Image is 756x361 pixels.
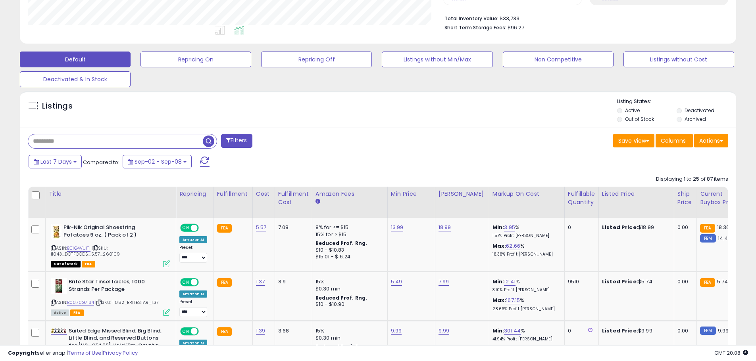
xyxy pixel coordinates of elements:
[256,223,267,231] a: 5.57
[315,198,320,205] small: Amazon Fees.
[685,116,706,122] label: Archived
[439,223,451,231] a: 18.99
[217,278,232,287] small: FBA
[700,278,715,287] small: FBA
[602,223,638,231] b: Listed Price:
[256,327,265,335] a: 1.39
[217,190,249,198] div: Fulfillment
[677,224,691,231] div: 0.00
[278,278,306,285] div: 3.9
[315,240,367,246] b: Reduced Prof. Rng.
[391,223,404,231] a: 13.99
[391,278,402,286] a: 5.49
[51,224,170,266] div: ASIN:
[217,327,232,336] small: FBA
[256,190,271,198] div: Cost
[439,278,449,286] a: 7.99
[181,225,191,231] span: ON
[256,278,265,286] a: 1.37
[444,15,498,22] b: Total Inventory Value:
[181,279,191,286] span: ON
[568,278,592,285] div: 9510
[492,224,558,239] div: %
[51,309,69,316] span: All listings currently available for purchase on Amazon
[315,231,381,238] div: 15% for > $15
[444,13,722,23] li: $33,733
[217,224,232,233] small: FBA
[439,327,450,335] a: 9.99
[568,224,592,231] div: 0
[492,306,558,312] p: 28.66% Profit [PERSON_NAME]
[315,190,384,198] div: Amazon Fees
[492,287,558,293] p: 3.10% Profit [PERSON_NAME]
[51,278,170,315] div: ASIN:
[492,327,504,334] b: Min:
[656,134,693,147] button: Columns
[508,24,524,31] span: $96.27
[700,224,715,233] small: FBA
[492,252,558,257] p: 18.38% Profit [PERSON_NAME]
[278,190,309,206] div: Fulfillment Cost
[315,327,381,334] div: 15%
[8,350,138,357] div: seller snap | |
[391,190,432,198] div: Min Price
[694,134,728,147] button: Actions
[68,349,102,357] a: Terms of Use
[221,134,252,148] button: Filters
[492,327,558,342] div: %
[602,327,668,334] div: $9.99
[198,328,210,334] span: OFF
[625,116,654,122] label: Out of Stock
[444,24,506,31] b: Short Term Storage Fees:
[492,223,504,231] b: Min:
[51,278,67,294] img: 41k7S3N0LWL._SL40_.jpg
[198,279,210,286] span: OFF
[20,71,131,87] button: Deactivated & In Stock
[123,155,192,168] button: Sep-02 - Sep-08
[20,52,131,67] button: Default
[492,296,506,304] b: Max:
[51,328,67,334] img: 31sJ5qz7uEL._SL40_.jpg
[504,223,515,231] a: 3.95
[95,299,159,306] span: | SKU: 11082_BRITESTAR_1.37
[315,301,381,308] div: $10 - $10.90
[179,245,208,263] div: Preset:
[492,336,558,342] p: 41.94% Profit [PERSON_NAME]
[492,297,558,311] div: %
[261,52,372,67] button: Repricing Off
[504,278,516,286] a: 12.41
[492,233,558,239] p: 1.57% Profit [PERSON_NAME]
[718,327,729,334] span: 9.99
[70,309,84,316] span: FBA
[69,327,165,359] b: Suited Edge Missed Blind, Big Blind, Little Blind, and Reserved Buttons for [US_STATE] Hold 'Em, ...
[51,261,81,267] span: All listings that are currently out of stock and unavailable for purchase on Amazon
[315,285,381,292] div: $0.30 min
[67,245,90,252] a: B01G4VU1TI
[315,247,381,254] div: $10 - $10.83
[503,52,614,67] button: Non Competitive
[51,224,62,240] img: 414U+TiaOmL._SL40_.jpg
[82,261,95,267] span: FBA
[492,190,561,198] div: Markup on Cost
[685,107,714,114] label: Deactivated
[602,278,668,285] div: $5.74
[49,190,173,198] div: Title
[568,327,592,334] div: 0
[179,290,207,298] div: Amazon AI
[83,159,119,166] span: Compared to:
[315,254,381,260] div: $15.01 - $16.24
[717,223,730,231] span: 18.36
[714,349,748,357] span: 2025-09-16 20:08 GMT
[181,328,191,334] span: ON
[51,245,120,257] span: | SKU: 11043_DOTFOODS_5.57_260109
[661,137,686,145] span: Columns
[656,176,728,183] div: Displaying 1 to 25 of 87 items
[315,334,381,342] div: $0.30 min
[568,190,595,206] div: Fulfillable Quantity
[67,299,94,306] a: B0070G7IS4
[677,190,693,206] div: Ship Price
[63,224,160,241] b: Pik-Nik Original Shoestring Potatoes 9 oz. ( Pack of 2 )
[69,278,165,295] b: Brite Star Tinsel Icicles, 1000 Strands Per Package
[489,187,564,218] th: The percentage added to the cost of goods (COGS) that forms the calculator for Min & Max prices.
[278,224,306,231] div: 7.08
